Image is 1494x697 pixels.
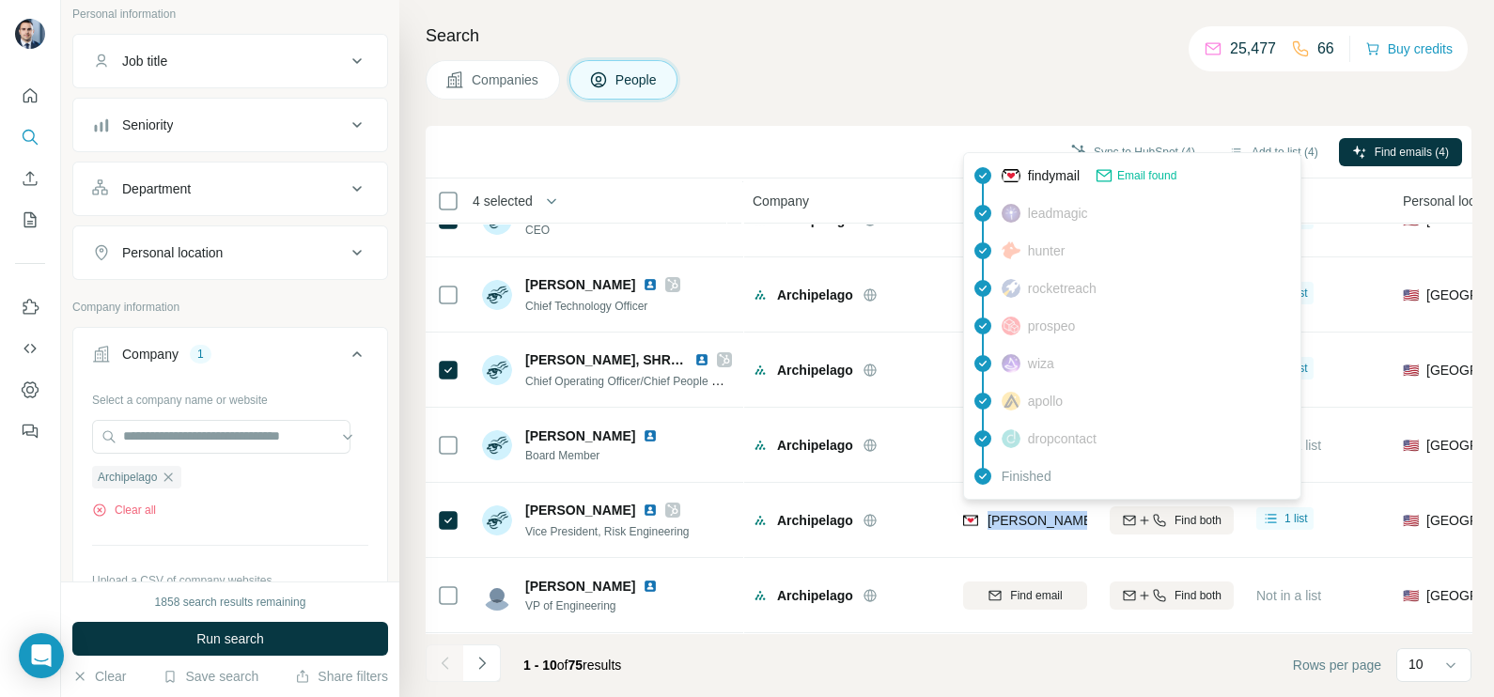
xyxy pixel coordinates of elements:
button: Department [73,166,387,211]
span: wiza [1028,354,1054,373]
button: Job title [73,39,387,84]
img: Logo of Archipelago [753,438,768,453]
button: Quick start [15,79,45,113]
button: Run search [72,622,388,656]
button: Save search [163,667,258,686]
img: Logo of Archipelago [753,513,768,528]
span: Companies [472,70,540,89]
img: provider prospeo logo [1002,317,1020,335]
button: Company1 [73,332,387,384]
span: Not in a list [1256,588,1321,603]
button: Clear [72,667,126,686]
button: Find both [1110,506,1234,534]
img: provider apollo logo [1002,392,1020,410]
span: Archipelago [777,286,853,304]
span: Archipelago [777,586,853,605]
span: prospeo [1028,317,1076,335]
span: Archipelago [777,436,853,455]
div: 1 [190,346,211,363]
span: [PERSON_NAME] [525,275,635,294]
button: Personal location [73,230,387,275]
button: Sync to HubSpot (4) [1058,138,1208,166]
img: Avatar [482,355,512,385]
span: 🇺🇸 [1403,286,1419,304]
span: results [523,658,621,673]
button: My lists [15,203,45,237]
p: 66 [1317,38,1334,60]
img: LinkedIn logo [643,277,658,292]
span: rocketreach [1028,279,1097,298]
span: VP of Engineering [525,597,665,614]
img: provider hunter logo [1002,241,1020,258]
img: Avatar [482,505,512,535]
img: LinkedIn logo [643,503,658,518]
span: apollo [1028,392,1063,410]
p: Personal information [72,6,388,23]
span: Finished [1002,467,1051,486]
span: 🇺🇸 [1403,586,1419,605]
span: Find both [1175,587,1222,604]
span: Find emails (4) [1375,144,1449,161]
span: Find both [1175,512,1222,529]
span: People [615,70,659,89]
p: 25,477 [1230,38,1276,60]
span: CEO [525,222,680,239]
span: Company [753,192,809,210]
img: provider findymail logo [963,511,978,530]
span: 4 selected [473,192,533,210]
button: Search [15,120,45,154]
img: Logo of Archipelago [753,588,768,603]
p: Upload a CSV of company websites. [92,572,368,589]
span: 1 list [1284,510,1308,527]
button: Feedback [15,414,45,448]
button: Seniority [73,102,387,147]
button: Find email [963,581,1087,610]
img: provider leadmagic logo [1002,204,1020,223]
button: Use Surfe API [15,332,45,365]
span: hunter [1028,241,1066,260]
span: Email found [1117,167,1176,184]
span: of [557,658,568,673]
span: Archipelago [98,469,157,486]
span: [PERSON_NAME], SHRM-SCP [525,352,713,367]
img: Avatar [482,430,512,460]
img: provider wiza logo [1002,354,1020,373]
span: Vice President, Risk Engineering [525,525,690,538]
div: Job title [122,52,167,70]
img: LinkedIn logo [643,579,658,594]
button: Dashboard [15,373,45,407]
span: Run search [196,629,264,648]
img: provider findymail logo [1002,166,1020,185]
img: provider rocketreach logo [1002,279,1020,298]
span: 75 [568,658,584,673]
button: Add to list (4) [1216,138,1331,166]
button: Enrich CSV [15,162,45,195]
button: Find emails (4) [1339,138,1462,166]
div: Select a company name or website [92,384,368,409]
div: 1858 search results remaining [155,594,306,611]
span: Board Member [525,447,665,464]
span: 🇺🇸 [1403,511,1419,530]
span: 1 list [1284,360,1308,377]
p: Company information [72,299,388,316]
img: Avatar [482,581,512,611]
span: Chief Technology Officer [525,300,647,313]
button: Navigate to next page [463,644,501,682]
span: Archipelago [777,511,853,530]
span: leadmagic [1028,204,1088,223]
span: 🇺🇸 [1403,361,1419,379]
span: Archipelago [777,361,853,379]
p: 10 [1408,655,1424,674]
img: Avatar [15,19,45,49]
span: [PERSON_NAME] [525,426,635,445]
div: Personal location [122,243,223,262]
span: [PERSON_NAME][EMAIL_ADDRESS][DOMAIN_NAME] [988,513,1318,528]
span: [PERSON_NAME] [525,501,635,519]
img: Logo of Archipelago [753,363,768,378]
span: 🇺🇸 [1403,436,1419,455]
span: dropcontact [1028,429,1097,448]
button: Find both [1110,581,1234,610]
div: Open Intercom Messenger [19,633,64,678]
img: Avatar [482,280,512,310]
button: Share filters [295,667,388,686]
